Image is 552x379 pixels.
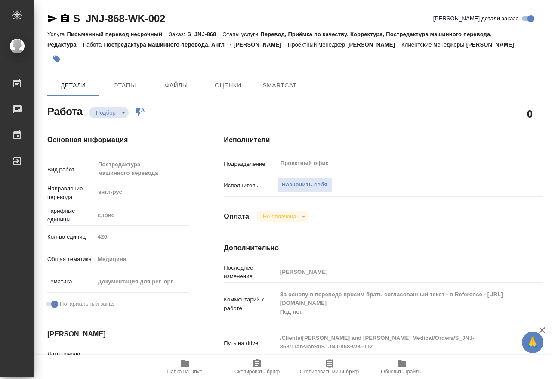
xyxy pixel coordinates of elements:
h4: Исполнители [224,135,543,145]
h2: Работа [47,103,83,118]
input: Пустое поле [277,266,516,278]
p: Письменный перевод несрочный [67,31,169,37]
button: Добавить тэг [47,50,66,68]
div: Подбор [256,211,309,222]
h4: Основная информация [47,135,189,145]
span: Нотариальный заказ [60,300,114,308]
p: Дата начала работ [47,350,95,367]
button: Скопировать ссылку для ЯМессенджера [47,13,58,24]
span: Папка на Drive [167,369,203,375]
p: Вид работ [47,165,95,174]
p: Услуга [47,31,67,37]
button: Папка на Drive [149,355,221,379]
span: [PERSON_NAME] детали заказа [433,14,519,23]
p: S_JNJ-868 [187,31,222,37]
span: Обновить файлы [381,369,422,375]
p: Направление перевода [47,184,95,202]
span: Детали [52,80,94,91]
p: Клиентские менеджеры [401,41,466,48]
button: Подбор [93,109,118,116]
span: SmartCat [259,80,300,91]
span: Скопировать мини-бриф [300,369,359,375]
h2: 0 [527,106,533,121]
h4: Дополнительно [224,243,543,253]
div: Подбор [89,107,129,118]
span: 🙏 [525,333,540,351]
div: слово [95,208,189,223]
button: Скопировать бриф [221,355,293,379]
p: [PERSON_NAME] [466,41,521,48]
button: Назначить себя [277,177,332,193]
span: Этапы [104,80,145,91]
textarea: /Clients/[PERSON_NAME] and [PERSON_NAME] Medical/Orders/S_JNJ-868/Translated/S_JNJ-868-WK-002 [277,331,516,354]
p: Заказ: [169,31,187,37]
p: Тарифные единицы [47,207,95,224]
p: Общая тематика [47,255,95,264]
p: [PERSON_NAME] [347,41,401,48]
button: Обновить файлы [366,355,438,379]
button: 🙏 [522,332,543,353]
h4: Оплата [224,211,249,222]
h4: [PERSON_NAME] [47,329,189,339]
p: Тематика [47,277,95,286]
span: Оценки [207,80,249,91]
p: Постредактура машинного перевода, Англ → [PERSON_NAME] [104,41,287,48]
div: Медицина [95,252,189,267]
div: Документация для рег. органов [95,274,189,289]
p: Этапы услуги [223,31,261,37]
p: Работа [83,41,104,48]
p: Комментарий к работе [224,295,277,313]
button: Не оплачена [260,213,299,220]
textarea: За основу в переводе просим брать согласованный текст - в Reference - [URL][DOMAIN_NAME] Под нот [277,287,516,319]
input: Пустое поле [95,230,189,243]
p: Путь на drive [224,339,277,348]
button: Скопировать мини-бриф [293,355,366,379]
p: Исполнитель [224,181,277,190]
p: Подразделение [224,160,277,168]
span: Назначить себя [282,180,327,190]
input: Пустое поле [95,352,170,364]
p: Кол-во единиц [47,233,95,241]
p: Проектный менеджер [288,41,347,48]
button: Скопировать ссылку [60,13,70,24]
p: Последнее изменение [224,264,277,281]
a: S_JNJ-868-WK-002 [73,12,165,24]
span: Файлы [156,80,197,91]
p: Перевод, Приёмка по качеству, Корректура, Постредактура машинного перевода, Редактура [47,31,492,48]
span: Скопировать бриф [234,369,280,375]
